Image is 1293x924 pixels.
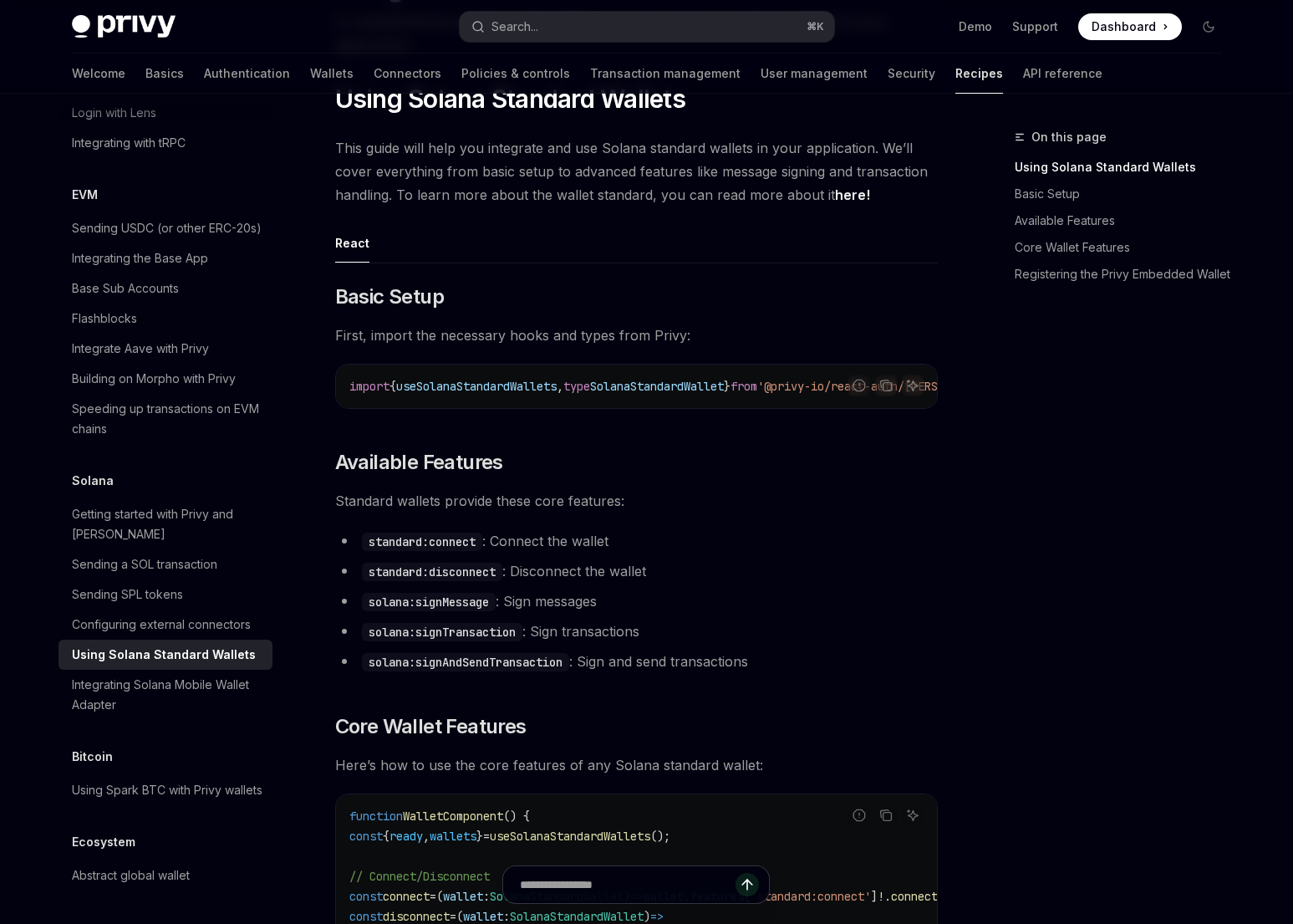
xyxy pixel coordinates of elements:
input: Ask a question... [520,866,736,903]
a: Authentication [204,54,290,94]
button: Copy the contents from the code block [875,375,897,396]
a: Integrating Solana Mobile Wallet Adapter [59,670,272,720]
a: Integrating the Base App [59,243,272,273]
li: : Sign and send transactions [335,650,938,673]
div: Search... [491,17,538,37]
a: Integrating with tRPC [59,128,272,158]
span: WalletComponent [403,809,503,824]
button: Ask AI [902,804,924,826]
span: This guide will help you integrate and use Solana standard wallets in your application. We’ll cov... [335,136,938,207]
a: Sending USDC (or other ERC-20s) [59,213,272,243]
a: Recipes [955,54,1003,94]
a: Basics [145,54,184,94]
img: dark logo [72,15,176,38]
div: Sending SPL tokens [72,585,183,605]
span: import [349,379,389,394]
span: = [483,829,490,844]
a: User management [761,54,868,94]
div: Integrating the Base App [72,248,208,268]
span: Dashboard [1092,18,1156,35]
span: { [383,829,389,844]
a: Security [888,54,935,94]
h5: Bitcoin [72,747,113,767]
span: useSolanaStandardWallets [490,829,650,844]
span: useSolanaStandardWallets [396,379,557,394]
button: Send message [736,873,759,896]
div: Speeding up transactions on EVM chains [72,399,262,439]
div: Sending a SOL transaction [72,554,217,574]
div: Using Spark BTC with Privy wallets [72,780,262,800]
a: Speeding up transactions on EVM chains [59,394,272,444]
a: Base Sub Accounts [59,273,272,304]
code: solana:signAndSendTransaction [362,653,569,671]
a: Integrate Aave with Privy [59,334,272,364]
div: Flashblocks [72,309,137,329]
span: Available Features [335,449,503,476]
span: On this page [1031,127,1107,147]
code: standard:connect [362,533,482,551]
div: Integrating Solana Mobile Wallet Adapter [72,675,262,715]
span: '@privy-io/react-auth/[PERSON_NAME]' [757,379,998,394]
code: solana:signTransaction [362,623,522,641]
button: Report incorrect code [848,804,870,826]
li: : Disconnect the wallet [335,559,938,583]
a: Sending SPL tokens [59,579,272,610]
a: Building on Morpho with Privy [59,364,272,394]
h5: Ecosystem [72,832,135,852]
a: Demo [959,18,992,35]
span: } [724,379,730,394]
a: Basic Setup [1015,181,1235,207]
span: () { [503,809,530,824]
span: } [476,829,483,844]
li: : Sign transactions [335,620,938,643]
div: Integrating with tRPC [72,133,186,153]
a: Core Wallet Features [1015,234,1235,261]
span: Core Wallet Features [335,713,527,740]
span: ready [389,829,423,844]
div: Base Sub Accounts [72,278,179,299]
button: Ask AI [902,375,924,396]
a: Support [1012,18,1058,35]
span: wallets [430,829,476,844]
span: SolanaStandardWallet [590,379,724,394]
a: here! [835,186,870,204]
a: Connectors [374,54,441,94]
span: ⌘ K [807,20,824,33]
button: Report incorrect code [848,375,870,396]
div: Abstract global wallet [72,865,190,886]
a: Available Features [1015,207,1235,234]
span: Here’s how to use the core features of any Solana standard wallet: [335,753,938,777]
a: Using Solana Standard Wallets [59,640,272,670]
a: Configuring external connectors [59,610,272,640]
a: Using Spark BTC with Privy wallets [59,775,272,805]
span: First, import the necessary hooks and types from Privy: [335,324,938,347]
div: Getting started with Privy and [PERSON_NAME] [72,504,262,544]
span: function [349,809,403,824]
span: { [389,379,396,394]
div: Building on Morpho with Privy [72,369,236,389]
span: type [563,379,590,394]
a: Transaction management [590,54,741,94]
span: Standard wallets provide these core features: [335,489,938,513]
span: const [349,829,383,844]
a: Abstract global wallet [59,860,272,891]
a: Welcome [72,54,125,94]
a: Registering the Privy Embedded Wallet [1015,261,1235,288]
h5: EVM [72,185,98,205]
span: Basic Setup [335,283,444,310]
div: Integrate Aave with Privy [72,339,209,359]
a: Using Solana Standard Wallets [1015,154,1235,181]
button: Open search [460,12,834,42]
a: Dashboard [1078,13,1182,40]
code: solana:signMessage [362,593,496,611]
li: : Connect the wallet [335,529,938,553]
div: Sending USDC (or other ERC-20s) [72,218,262,238]
h5: Solana [72,471,114,491]
a: Getting started with Privy and [PERSON_NAME] [59,499,272,549]
span: from [730,379,757,394]
a: Policies & controls [461,54,570,94]
a: Wallets [310,54,354,94]
a: API reference [1023,54,1102,94]
span: (); [650,829,670,844]
a: Flashblocks [59,304,272,334]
